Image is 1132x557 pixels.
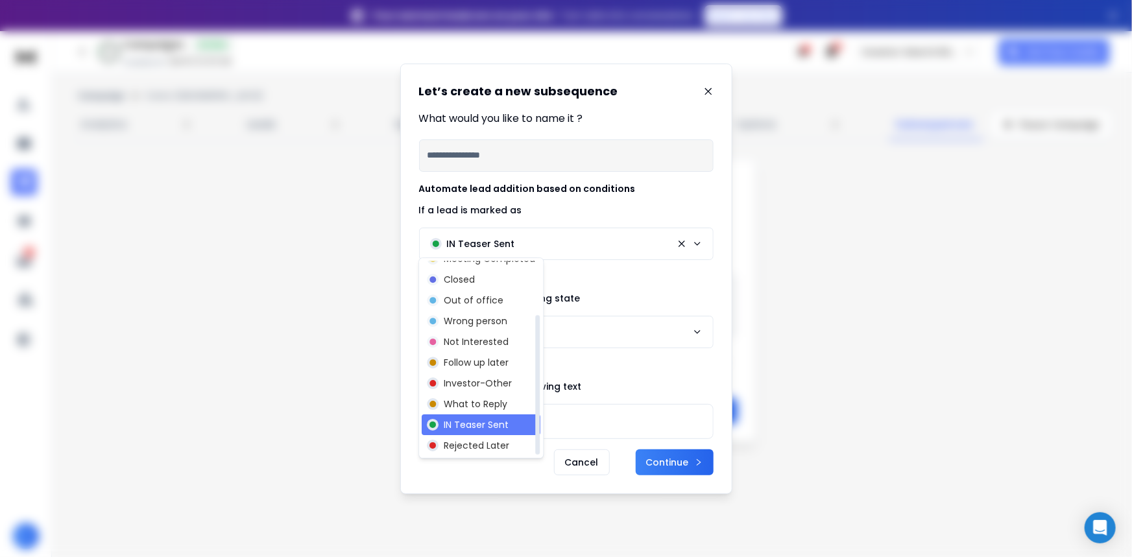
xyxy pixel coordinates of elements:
p: Cancel [554,449,610,475]
p: IN Teaser Sent [447,237,515,250]
button: Continue [636,449,714,475]
p: IN Teaser Sent [444,418,509,431]
h1: Let’s create a new subsequence [419,82,618,101]
p: Out of office [444,294,503,307]
label: If reply contains the following text [419,382,714,391]
p: Wrong person [444,314,507,327]
p: Rejected Later [444,439,509,452]
div: Open Intercom Messenger [1085,512,1116,543]
p: Not Interested [444,335,509,348]
h2: OR [419,359,714,372]
label: If the lead is in the following state [419,294,714,303]
p: What to Reply [444,397,507,410]
p: Investor-Other [444,377,512,390]
p: What would you like to name it ? [419,111,714,126]
h2: OR [419,270,714,283]
p: Closed [444,273,475,286]
h2: Automate lead addition based on conditions [419,182,714,195]
p: Meeting Completed [444,252,535,265]
p: Follow up later [444,356,509,369]
label: If a lead is marked as [419,206,714,215]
